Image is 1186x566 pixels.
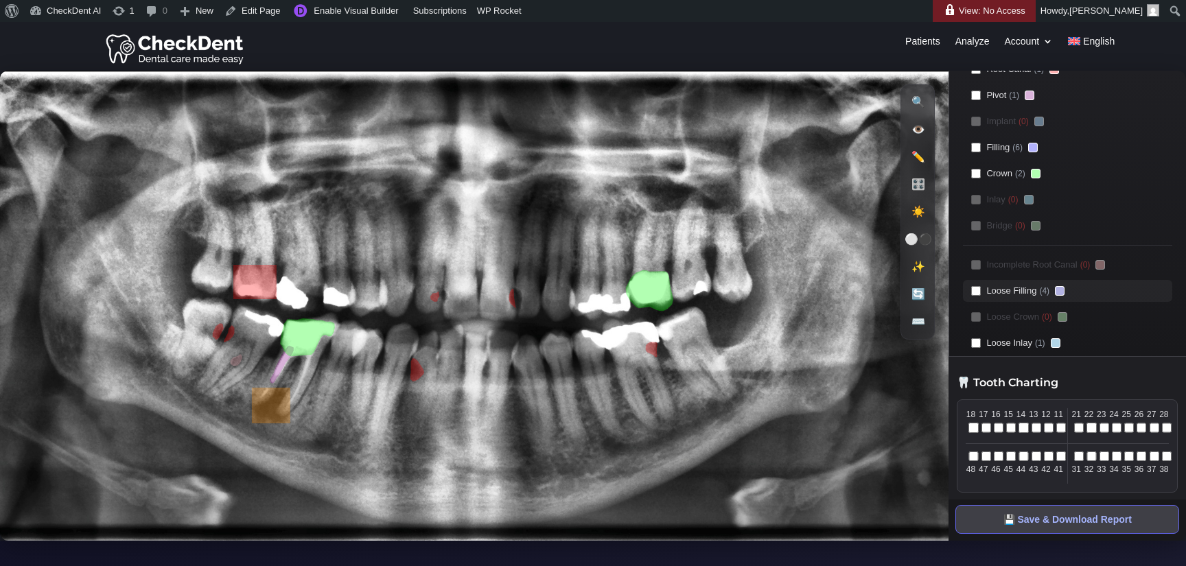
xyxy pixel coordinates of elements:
[1054,408,1063,421] span: 11
[1071,463,1081,475] span: 31
[957,377,1178,392] h3: 🦷 Tooth Charting
[971,117,981,126] input: Implant(0)
[1016,408,1025,421] span: 14
[907,145,930,169] button: ✏️
[1003,408,1013,421] span: 15
[955,505,1179,534] button: 💾 Save & Download Report
[963,137,1172,158] label: Filling
[955,36,990,51] a: Analyze
[963,254,1172,276] label: Incomplete Root Canal
[1039,285,1049,297] span: (4)
[1147,408,1156,421] span: 27
[1012,141,1023,154] span: (6)
[971,195,981,204] input: Inlay(0)
[907,310,930,333] button: ⌨️
[1015,220,1025,232] span: (0)
[971,260,981,270] input: Incomplete Root Canal(0)
[1008,193,1019,206] span: (0)
[1015,167,1025,180] span: (2)
[963,110,1172,132] label: Implant
[971,338,981,348] input: Loose Inlay(1)
[1054,463,1063,475] span: 41
[907,255,930,279] button: ✨
[1042,311,1052,323] span: (0)
[1080,259,1091,271] span: (0)
[907,173,930,196] button: 🎛️
[907,283,930,306] button: 🔄
[1109,408,1119,421] span: 24
[971,286,981,296] input: Loose Filling(4)
[907,91,930,114] button: 🔍
[907,228,930,251] button: ⚪⚫
[1003,463,1013,475] span: 45
[1041,463,1051,475] span: 42
[971,143,981,152] input: Filling(6)
[963,84,1172,106] label: Pivot
[106,31,246,66] img: Checkdent Logo
[1134,408,1143,421] span: 26
[1121,463,1131,475] span: 35
[1097,408,1106,421] span: 23
[1016,463,1025,475] span: 44
[1019,115,1029,128] span: (0)
[1159,408,1169,421] span: 28
[1109,463,1119,475] span: 34
[907,200,930,224] button: ☀️
[1035,337,1045,349] span: (1)
[1068,36,1115,51] a: English
[963,280,1172,302] label: Loose Filling
[971,312,981,322] input: Loose Crown(0)
[971,221,981,231] input: Bridge(0)
[963,332,1172,354] label: Loose Inlay
[1041,408,1051,421] span: 12
[1083,36,1115,46] span: English
[1121,408,1131,421] span: 25
[963,215,1172,237] label: Bridge
[971,91,981,100] input: Pivot(1)
[963,189,1172,211] label: Inlay
[1159,463,1169,475] span: 38
[1029,463,1038,475] span: 43
[971,169,981,178] input: Crown(2)
[1029,408,1038,421] span: 13
[907,118,930,141] button: 👁️
[1147,463,1156,475] span: 37
[1134,463,1143,475] span: 36
[905,36,940,51] a: Patients
[979,463,988,475] span: 47
[991,463,1001,475] span: 46
[966,463,975,475] span: 48
[1084,463,1093,475] span: 32
[1004,36,1053,51] a: Account
[1069,5,1143,16] span: [PERSON_NAME]
[1097,463,1106,475] span: 33
[963,163,1172,185] label: Crown
[1009,89,1019,102] span: (1)
[979,408,988,421] span: 17
[1147,4,1159,16] img: Arnav Saha
[1084,408,1093,421] span: 22
[963,306,1172,328] label: Loose Crown
[1071,408,1081,421] span: 21
[991,408,1001,421] span: 16
[966,408,975,421] span: 18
